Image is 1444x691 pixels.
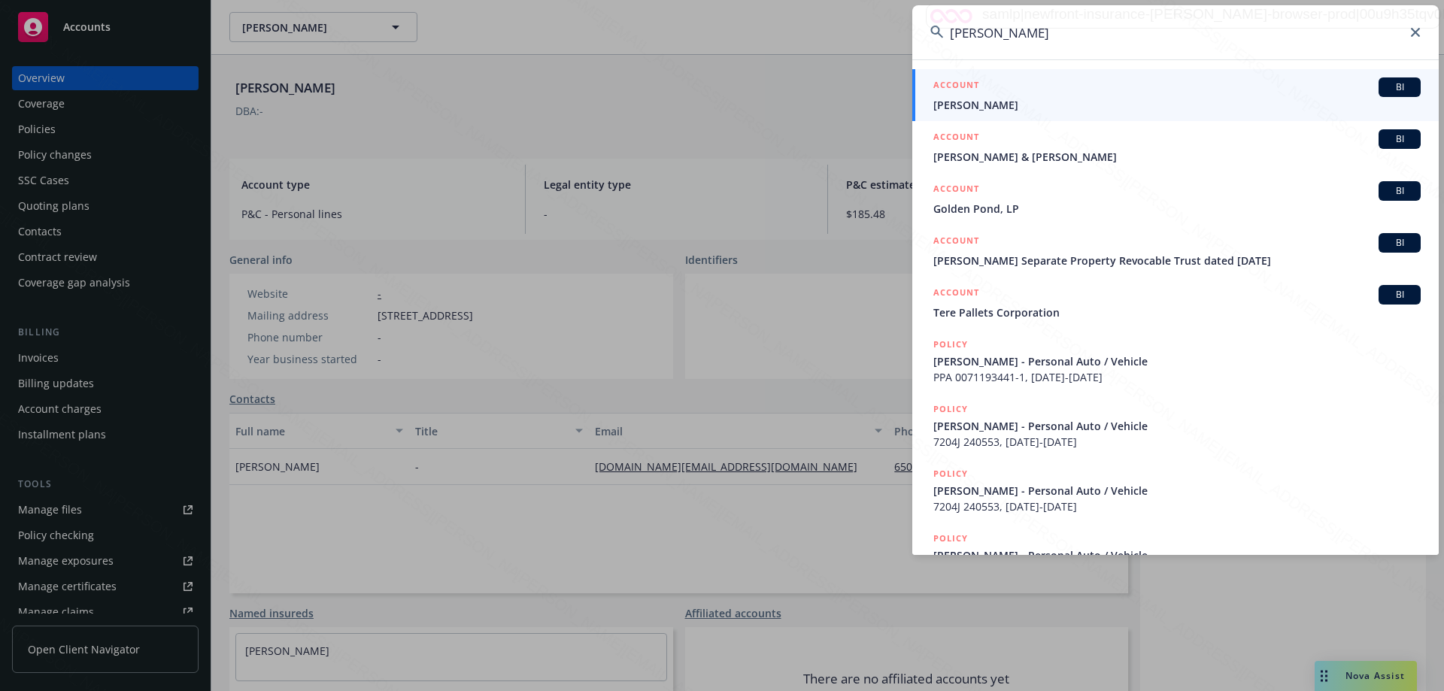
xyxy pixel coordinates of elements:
[933,129,979,147] h5: ACCOUNT
[933,547,1421,563] span: [PERSON_NAME] - Personal Auto / Vehicle
[933,531,968,546] h5: POLICY
[912,5,1439,59] input: Search...
[912,225,1439,277] a: ACCOUNTBI[PERSON_NAME] Separate Property Revocable Trust dated [DATE]
[933,233,979,251] h5: ACCOUNT
[933,149,1421,165] span: [PERSON_NAME] & [PERSON_NAME]
[933,181,979,199] h5: ACCOUNT
[912,523,1439,587] a: POLICY[PERSON_NAME] - Personal Auto / Vehicle
[912,121,1439,173] a: ACCOUNTBI[PERSON_NAME] & [PERSON_NAME]
[933,369,1421,385] span: PPA 0071193441-1, [DATE]-[DATE]
[912,458,1439,523] a: POLICY[PERSON_NAME] - Personal Auto / Vehicle7204J 240553, [DATE]-[DATE]
[912,329,1439,393] a: POLICY[PERSON_NAME] - Personal Auto / VehiclePPA 0071193441-1, [DATE]-[DATE]
[933,77,979,95] h5: ACCOUNT
[1385,132,1415,146] span: BI
[933,201,1421,217] span: Golden Pond, LP
[933,402,968,417] h5: POLICY
[933,353,1421,369] span: [PERSON_NAME] - Personal Auto / Vehicle
[1385,184,1415,198] span: BI
[912,393,1439,458] a: POLICY[PERSON_NAME] - Personal Auto / Vehicle7204J 240553, [DATE]-[DATE]
[933,285,979,303] h5: ACCOUNT
[912,69,1439,121] a: ACCOUNTBI[PERSON_NAME]
[933,253,1421,268] span: [PERSON_NAME] Separate Property Revocable Trust dated [DATE]
[933,466,968,481] h5: POLICY
[933,305,1421,320] span: Tere Pallets Corporation
[933,418,1421,434] span: [PERSON_NAME] - Personal Auto / Vehicle
[933,483,1421,499] span: [PERSON_NAME] - Personal Auto / Vehicle
[912,277,1439,329] a: ACCOUNTBITere Pallets Corporation
[933,97,1421,113] span: [PERSON_NAME]
[933,499,1421,514] span: 7204J 240553, [DATE]-[DATE]
[933,434,1421,450] span: 7204J 240553, [DATE]-[DATE]
[1385,288,1415,302] span: BI
[912,173,1439,225] a: ACCOUNTBIGolden Pond, LP
[933,337,968,352] h5: POLICY
[1385,80,1415,94] span: BI
[1385,236,1415,250] span: BI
